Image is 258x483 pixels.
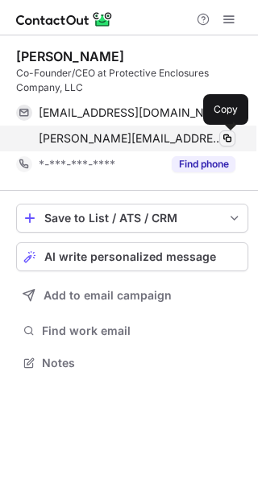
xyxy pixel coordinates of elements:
[16,320,248,342] button: Find work email
[16,352,248,374] button: Notes
[39,131,223,146] span: [PERSON_NAME][EMAIL_ADDRESS][DOMAIN_NAME]
[16,242,248,271] button: AI write personalized message
[44,289,172,302] span: Add to email campaign
[172,156,235,172] button: Reveal Button
[16,204,248,233] button: save-profile-one-click
[44,212,220,225] div: Save to List / ATS / CRM
[16,48,124,64] div: [PERSON_NAME]
[16,66,248,95] div: Co-Founder/CEO at Protective Enclosures Company, LLC
[16,281,248,310] button: Add to email campaign
[44,250,216,263] span: AI write personalized message
[39,105,223,120] span: [EMAIL_ADDRESS][DOMAIN_NAME]
[16,10,113,29] img: ContactOut v5.3.10
[42,356,242,370] span: Notes
[42,324,242,338] span: Find work email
